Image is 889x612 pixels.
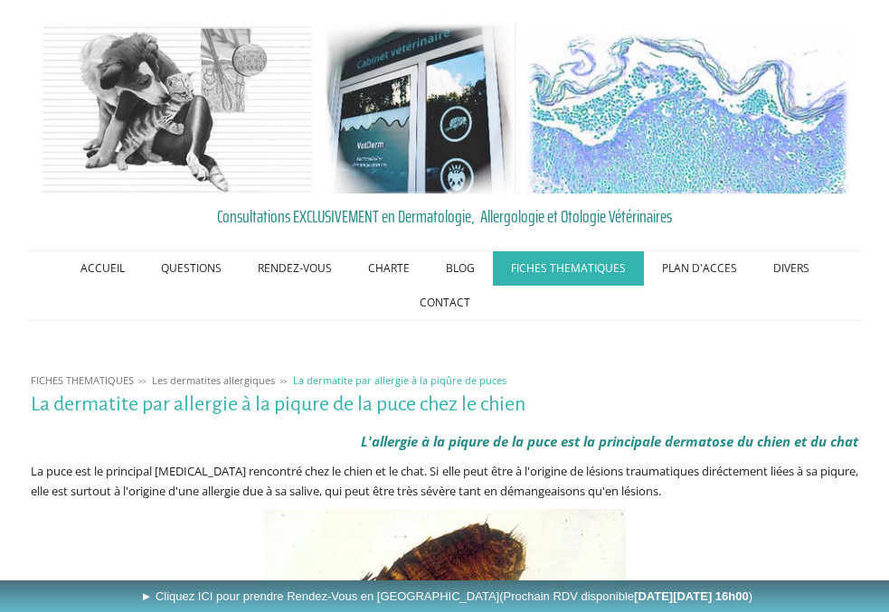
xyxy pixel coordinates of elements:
a: CHARTE [350,251,428,286]
a: PLAN D'ACCES [644,251,755,286]
span: FICHES THEMATIQUES [31,373,134,387]
a: FICHES THEMATIQUES [26,373,138,387]
span: La puce est le principal [MEDICAL_DATA] rencontré chez le chien et le chat. Si elle peut être à l... [31,463,859,499]
a: BLOG [428,251,493,286]
a: La dermatite par allergie à la piqûre de puces [288,373,511,387]
span: ► Cliquez ICI pour prendre Rendez-Vous en [GEOGRAPHIC_DATA] [140,589,752,603]
a: Les dermatites allergiques [147,373,279,387]
span: L'allergie à la piqure de la puce est la principale dermatose du chien et du chat [361,432,858,450]
span: Les dermatites allergiques [152,373,275,387]
a: QUESTIONS [143,251,240,286]
h1: La dermatite par allergie à la piqure de la puce chez le chien [31,393,859,416]
a: FICHES THEMATIQUES [493,251,644,286]
b: [DATE][DATE] 16h00 [634,589,749,603]
span: La dermatite par allergie à la piqûre de puces [293,373,506,387]
a: DIVERS [755,251,828,286]
a: ACCUEIL [62,251,143,286]
a: CONTACT [402,286,488,320]
a: Consultations EXCLUSIVEMENT en Dermatologie, Allergologie et Otologie Vétérinaires [31,202,859,230]
a: RENDEZ-VOUS [240,251,350,286]
span: (Prochain RDV disponible ) [499,589,752,603]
